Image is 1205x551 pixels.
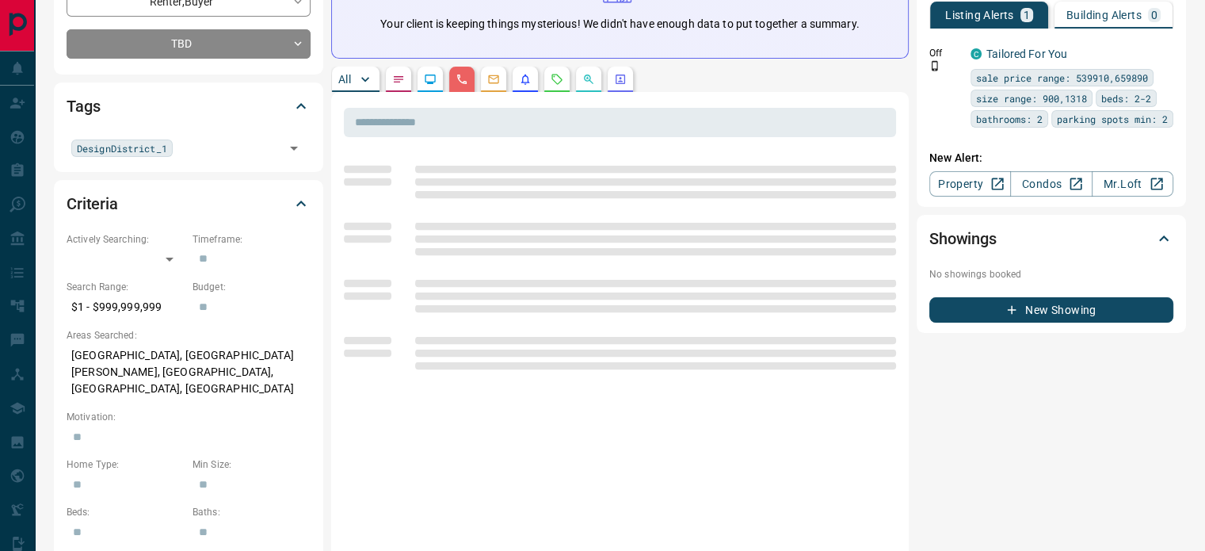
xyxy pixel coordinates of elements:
p: $1 - $999,999,999 [67,294,185,320]
p: 1 [1024,10,1030,21]
p: Min Size: [193,457,311,472]
p: Beds: [67,505,185,519]
p: Budget: [193,280,311,294]
p: Off [929,46,961,60]
div: Tags [67,87,311,125]
h2: Tags [67,94,100,119]
p: No showings booked [929,267,1173,281]
span: size range: 900,1318 [976,90,1087,106]
p: Timeframe: [193,232,311,247]
button: New Showing [929,297,1173,323]
p: Baths: [193,505,311,519]
a: Mr.Loft [1092,171,1173,197]
p: All [338,74,351,85]
svg: Push Notification Only [929,60,940,71]
a: Condos [1010,171,1092,197]
div: condos.ca [970,48,982,59]
svg: Requests [551,73,563,86]
p: Actively Searching: [67,232,185,247]
span: parking spots min: 2 [1057,111,1168,127]
h2: Showings [929,226,997,251]
svg: Notes [392,73,405,86]
p: Home Type: [67,457,185,472]
span: DesignDistrict_1 [77,140,167,156]
p: 0 [1151,10,1157,21]
p: Areas Searched: [67,328,311,342]
p: [GEOGRAPHIC_DATA], [GEOGRAPHIC_DATA][PERSON_NAME], [GEOGRAPHIC_DATA], [GEOGRAPHIC_DATA], [GEOGRAP... [67,342,311,402]
svg: Listing Alerts [519,73,532,86]
p: Search Range: [67,280,185,294]
svg: Opportunities [582,73,595,86]
p: Motivation: [67,410,311,424]
div: TBD [67,29,311,59]
a: Property [929,171,1011,197]
p: Building Alerts [1066,10,1142,21]
span: bathrooms: 2 [976,111,1043,127]
a: Tailored For You [986,48,1067,60]
button: Open [283,137,305,159]
p: New Alert: [929,150,1173,166]
p: Listing Alerts [945,10,1014,21]
p: Your client is keeping things mysterious! We didn't have enough data to put together a summary. [380,16,859,33]
div: Showings [929,220,1173,258]
span: beds: 2-2 [1101,90,1151,106]
h2: Criteria [67,191,118,216]
span: sale price range: 539910,659890 [976,70,1148,86]
svg: Lead Browsing Activity [424,73,437,86]
svg: Agent Actions [614,73,627,86]
div: Criteria [67,185,311,223]
svg: Emails [487,73,500,86]
svg: Calls [456,73,468,86]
